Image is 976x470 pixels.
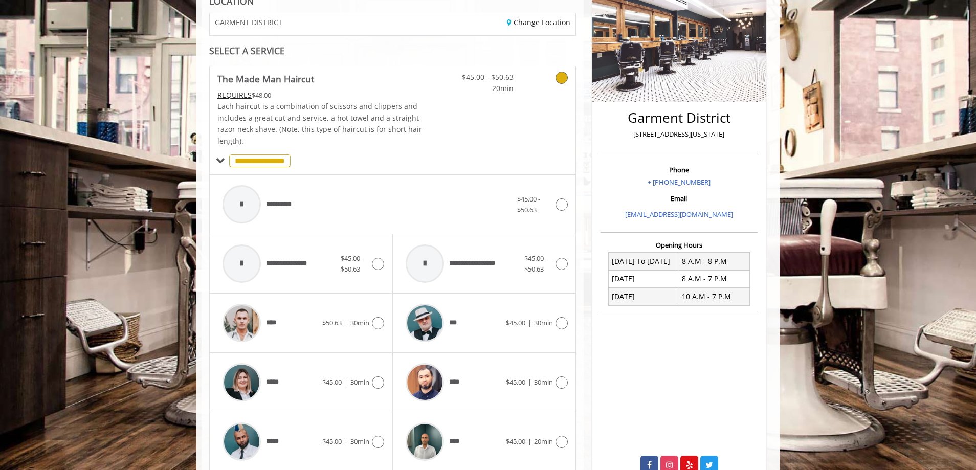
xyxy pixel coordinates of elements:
[322,437,342,446] span: $45.00
[534,318,553,327] span: 30min
[507,17,570,27] a: Change Location
[506,318,525,327] span: $45.00
[609,270,679,287] td: [DATE]
[679,288,749,305] td: 10 A.M - 7 P.M
[453,72,514,83] span: $45.00 - $50.63
[341,254,364,274] span: $45.00 - $50.63
[350,437,369,446] span: 30min
[609,253,679,270] td: [DATE] To [DATE]
[648,177,711,187] a: + [PHONE_NUMBER]
[625,210,733,219] a: [EMAIL_ADDRESS][DOMAIN_NAME]
[524,254,547,274] span: $45.00 - $50.63
[603,195,755,202] h3: Email
[528,318,531,327] span: |
[215,18,282,26] span: GARMENT DISTRICT
[679,253,749,270] td: 8 A.M - 8 P.M
[603,110,755,125] h2: Garment District
[217,90,252,100] span: This service needs some Advance to be paid before we block your appointment
[217,89,423,101] div: $48.00
[609,288,679,305] td: [DATE]
[217,101,422,145] span: Each haircut is a combination of scissors and clippers and includes a great cut and service, a ho...
[506,437,525,446] span: $45.00
[679,270,749,287] td: 8 A.M - 7 P.M
[209,46,576,56] div: SELECT A SERVICE
[534,377,553,387] span: 30min
[217,72,314,86] b: The Made Man Haircut
[350,377,369,387] span: 30min
[322,318,342,327] span: $50.63
[344,377,348,387] span: |
[603,166,755,173] h3: Phone
[601,241,758,249] h3: Opening Hours
[517,194,540,214] span: $45.00 - $50.63
[506,377,525,387] span: $45.00
[528,437,531,446] span: |
[528,377,531,387] span: |
[453,83,514,94] span: 20min
[350,318,369,327] span: 30min
[322,377,342,387] span: $45.00
[534,437,553,446] span: 20min
[344,318,348,327] span: |
[344,437,348,446] span: |
[603,129,755,140] p: [STREET_ADDRESS][US_STATE]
